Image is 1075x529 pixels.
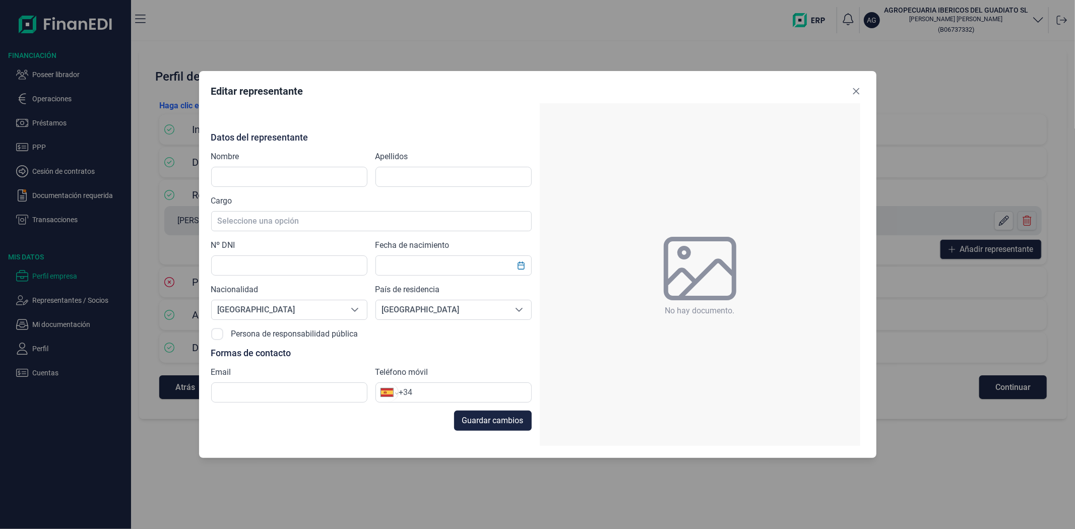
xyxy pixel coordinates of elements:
[211,348,532,358] p: Formas de contacto
[375,151,408,163] label: Apellidos
[375,284,440,296] label: País de residencia
[231,328,358,340] label: Persona de responsabilidad pública
[211,239,235,251] label: Nº DNI
[512,256,531,275] button: Choose Date
[376,300,507,319] span: [GEOGRAPHIC_DATA]
[454,411,532,431] button: Guardar cambios
[375,366,428,378] label: Teléfono móvil
[211,195,232,207] label: Cargo
[212,300,343,319] span: [GEOGRAPHIC_DATA]
[211,84,303,98] div: Editar representante
[211,284,259,296] label: Nacionalidad
[507,300,531,319] div: Seleccione una opción
[375,239,450,251] label: Fecha de nacimiento
[462,415,524,427] span: Guardar cambios
[212,212,507,231] span: Seleccione una opción
[507,212,531,231] div: Seleccione una opción
[211,366,231,378] label: Email
[211,133,532,143] p: Datos del representante
[211,151,239,163] label: Nombre
[665,305,735,317] span: No hay documento.
[848,83,864,99] button: Close
[343,300,367,319] div: Seleccione una opción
